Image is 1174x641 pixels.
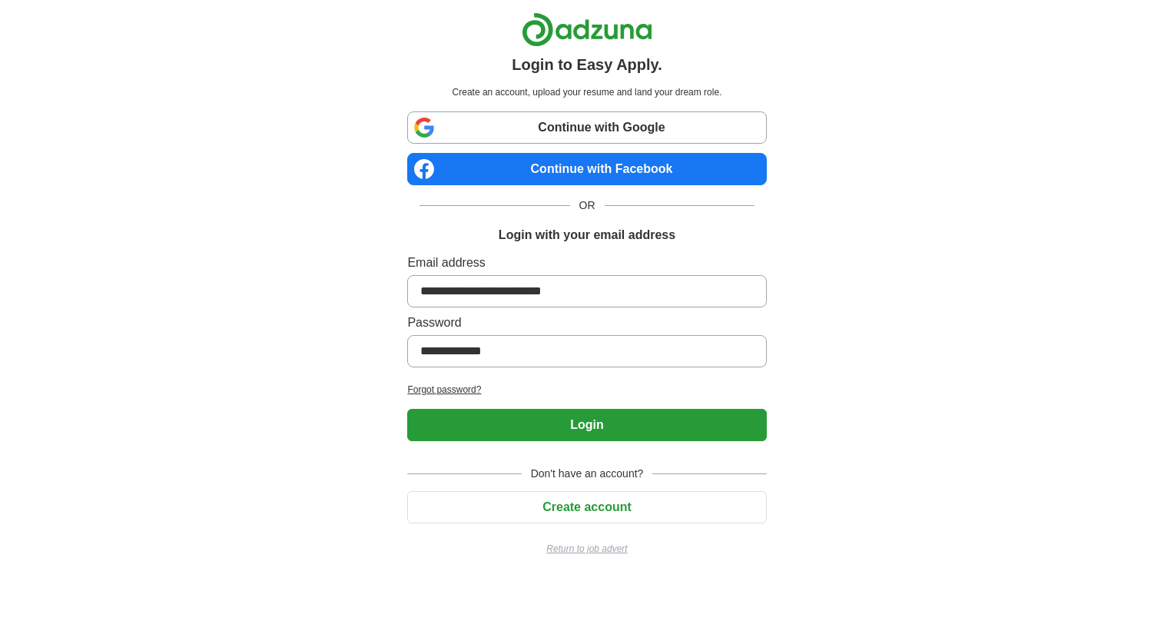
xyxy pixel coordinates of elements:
a: Continue with Google [407,111,766,144]
span: Don't have an account? [522,466,653,482]
img: Adzuna logo [522,12,652,47]
label: Email address [407,254,766,272]
label: Password [407,314,766,332]
a: Create account [407,500,766,513]
h1: Login with your email address [499,226,675,244]
p: Create an account, upload your resume and land your dream role. [410,85,763,99]
a: Continue with Facebook [407,153,766,185]
span: OR [570,198,605,214]
button: Create account [407,491,766,523]
a: Forgot password? [407,383,766,397]
a: Return to job advert [407,542,766,556]
h1: Login to Easy Apply. [512,53,662,76]
button: Login [407,409,766,441]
